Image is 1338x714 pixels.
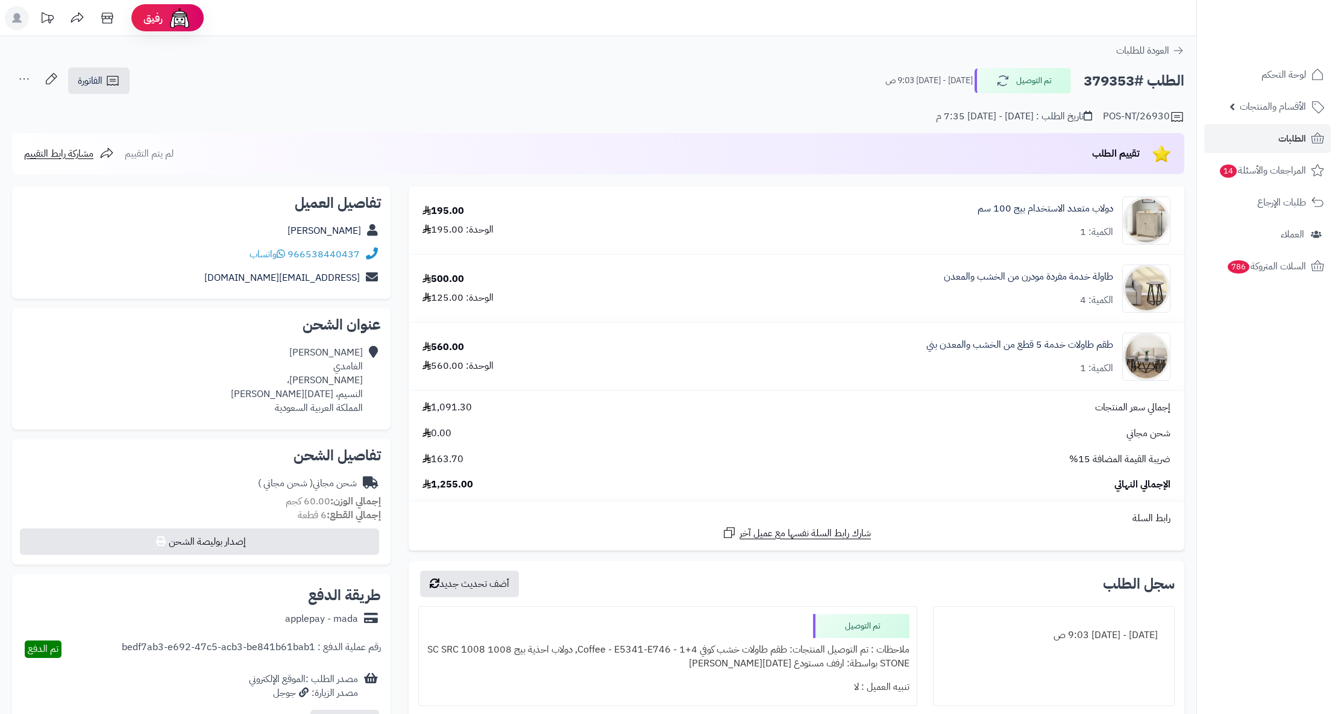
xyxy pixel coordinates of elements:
[258,477,357,490] div: شحن مجاني
[68,67,130,94] a: الفاتورة
[1103,110,1184,124] div: POS-NT/26930
[168,6,192,30] img: ai-face.png
[249,686,358,700] div: مصدر الزيارة: جوجل
[1126,427,1170,440] span: شحن مجاني
[24,146,114,161] a: مشاركة رابط التقييم
[426,675,909,699] div: تنبيه العميل : لا
[1123,333,1170,381] img: 1756635811-1-90x90.jpg
[22,196,381,210] h2: تفاصيل العميل
[422,291,494,305] div: الوحدة: 125.00
[28,642,58,656] span: تم الدفع
[426,638,909,675] div: ملاحظات : تم التوصيل المنتجات: طقم طاولات خشب كوفي 4+1 - Coffee - E5341-E746, دولاب احذية بيج 100...
[1228,260,1249,274] span: 786
[125,146,174,161] span: لم يتم التقييم
[1256,34,1327,59] img: logo-2.png
[941,624,1167,647] div: [DATE] - [DATE] 9:03 ص
[740,527,871,540] span: شارك رابط السلة نفسها مع عميل آخر
[1123,265,1170,313] img: 1752992404-1-90x90.jpg
[122,640,381,658] div: رقم عملية الدفع : bedf7ab3-e692-47c5-acb3-be841b61bab1
[1257,194,1306,211] span: طلبات الإرجاع
[978,202,1113,216] a: دولاب متعدد الاستخدام بيج 100 سم
[1261,66,1306,83] span: لوحة التحكم
[422,401,472,415] span: 1,091.30
[22,318,381,332] h2: عنوان الشحن
[422,478,473,492] span: 1,255.00
[1204,124,1331,153] a: الطلبات
[422,427,451,440] span: 0.00
[944,270,1113,284] a: طاولة خدمة مفردة مودرن من الخشب والمعدن
[1281,226,1304,243] span: العملاء
[1095,401,1170,415] span: إجمالي سعر المنتجات
[204,271,360,285] a: [EMAIL_ADDRESS][DOMAIN_NAME]
[287,224,361,238] a: [PERSON_NAME]
[258,476,313,490] span: ( شحن مجاني )
[32,6,62,33] a: تحديثات المنصة
[813,614,909,638] div: تم التوصيل
[1103,577,1175,591] h3: سجل الطلب
[975,68,1071,93] button: تم التوصيل
[1220,164,1237,178] span: 14
[1092,146,1140,161] span: تقييم الطلب
[1278,130,1306,147] span: الطلبات
[285,612,358,626] div: applepay - mada
[422,453,463,466] span: 163.70
[22,448,381,463] h2: تفاصيل الشحن
[1123,196,1170,245] img: 1751783003-220605010583-90x90.jpg
[1080,293,1113,307] div: الكمية: 4
[422,359,494,373] div: الوحدة: 560.00
[287,247,360,261] a: 966538440437
[1080,362,1113,375] div: الكمية: 1
[413,512,1179,525] div: رابط السلة
[422,340,464,354] div: 560.00
[1080,225,1113,239] div: الكمية: 1
[1069,453,1170,466] span: ضريبة القيمة المضافة 15%
[1084,69,1184,93] h2: الطلب #379353
[1114,478,1170,492] span: الإجمالي النهائي
[936,110,1092,124] div: تاريخ الطلب : [DATE] - [DATE] 7:35 م
[1116,43,1184,58] a: العودة للطلبات
[143,11,163,25] span: رفيق
[249,672,358,700] div: مصدر الطلب :الموقع الإلكتروني
[1219,162,1306,179] span: المراجعات والأسئلة
[24,146,93,161] span: مشاركة رابط التقييم
[722,525,871,540] a: شارك رابط السلة نفسها مع عميل آخر
[420,571,519,597] button: أضف تحديث جديد
[1204,60,1331,89] a: لوحة التحكم
[1116,43,1169,58] span: العودة للطلبات
[20,528,379,555] button: إصدار بوليصة الشحن
[1226,258,1306,275] span: السلات المتروكة
[298,508,381,522] small: 6 قطعة
[330,494,381,509] strong: إجمالي الوزن:
[422,223,494,237] div: الوحدة: 195.00
[1204,156,1331,185] a: المراجعات والأسئلة14
[78,74,102,88] span: الفاتورة
[422,272,464,286] div: 500.00
[422,204,464,218] div: 195.00
[327,508,381,522] strong: إجمالي القطع:
[1204,188,1331,217] a: طلبات الإرجاع
[231,346,363,415] div: [PERSON_NAME] الغامدي [PERSON_NAME]، النسيم، [DATE][PERSON_NAME] المملكة العربية السعودية
[250,247,285,261] a: واتساب
[1204,220,1331,249] a: العملاء
[286,494,381,509] small: 60.00 كجم
[1240,98,1306,115] span: الأقسام والمنتجات
[926,338,1113,352] a: طقم طاولات خدمة 5 قطع من الخشب والمعدن بني
[885,75,973,87] small: [DATE] - [DATE] 9:03 ص
[308,588,381,603] h2: طريقة الدفع
[1204,252,1331,281] a: السلات المتروكة786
